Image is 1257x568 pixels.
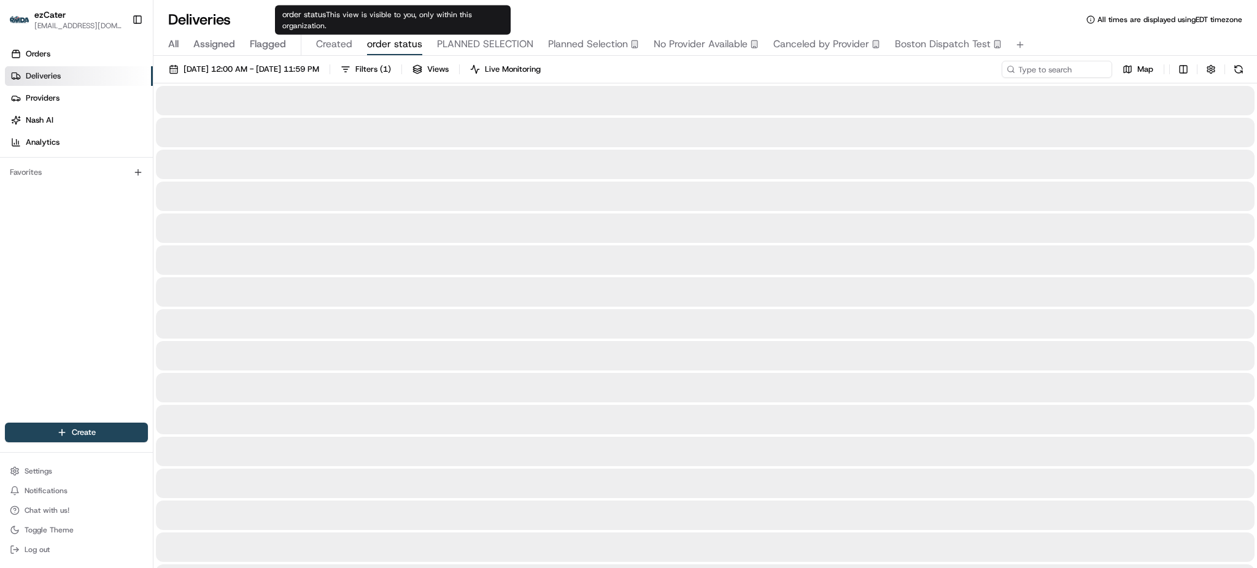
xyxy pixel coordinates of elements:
[42,117,201,129] div: Start new chat
[5,5,127,34] button: ezCaterezCater[EMAIL_ADDRESS][DOMAIN_NAME]
[5,88,153,108] a: Providers
[465,61,546,78] button: Live Monitoring
[87,207,149,217] a: Powered byPylon
[5,502,148,519] button: Chat with us!
[407,61,454,78] button: Views
[367,37,422,52] span: order status
[5,163,148,182] div: Favorites
[25,545,50,555] span: Log out
[1002,61,1112,78] input: Type to search
[122,208,149,217] span: Pylon
[485,64,541,75] span: Live Monitoring
[26,115,53,126] span: Nash AI
[12,12,37,37] img: Nash
[250,37,286,52] span: Flagged
[5,482,148,499] button: Notifications
[25,525,74,535] span: Toggle Theme
[335,61,396,78] button: Filters(1)
[72,427,96,438] span: Create
[26,137,60,148] span: Analytics
[25,486,68,496] span: Notifications
[380,64,391,75] span: ( 1 )
[5,462,148,480] button: Settings
[99,173,202,195] a: 💻API Documentation
[12,49,223,69] p: Welcome 👋
[316,37,352,52] span: Created
[7,173,99,195] a: 📗Knowledge Base
[5,521,148,539] button: Toggle Theme
[5,541,148,558] button: Log out
[25,178,94,190] span: Knowledge Base
[163,61,325,78] button: [DATE] 12:00 AM - [DATE] 11:59 PM
[5,66,153,86] a: Deliveries
[184,64,319,75] span: [DATE] 12:00 AM - [DATE] 11:59 PM
[34,9,66,21] button: ezCater
[654,37,748,52] span: No Provider Available
[1230,61,1247,78] button: Refresh
[193,37,235,52] span: Assigned
[10,16,29,24] img: ezCater
[104,179,114,189] div: 💻
[548,37,628,52] span: Planned Selection
[1097,15,1242,25] span: All times are displayed using EDT timezone
[5,44,153,64] a: Orders
[209,121,223,136] button: Start new chat
[32,79,203,92] input: Clear
[42,129,155,139] div: We're available if you need us!
[25,505,69,515] span: Chat with us!
[773,37,869,52] span: Canceled by Provider
[427,64,449,75] span: Views
[34,21,122,31] button: [EMAIL_ADDRESS][DOMAIN_NAME]
[168,37,179,52] span: All
[12,179,22,189] div: 📗
[275,6,511,35] div: order status
[168,10,231,29] h1: Deliveries
[1137,64,1153,75] span: Map
[25,466,52,476] span: Settings
[5,423,148,442] button: Create
[5,132,153,152] a: Analytics
[12,117,34,139] img: 1736555255976-a54dd68f-1ca7-489b-9aae-adbdc363a1c4
[355,64,391,75] span: Filters
[437,37,533,52] span: PLANNED SELECTION
[895,37,991,52] span: Boston Dispatch Test
[282,10,472,31] span: This view is visible to you, only within this organization.
[116,178,197,190] span: API Documentation
[26,48,50,59] span: Orders
[5,110,153,130] a: Nash AI
[26,93,60,104] span: Providers
[1117,61,1159,78] button: Map
[26,71,61,82] span: Deliveries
